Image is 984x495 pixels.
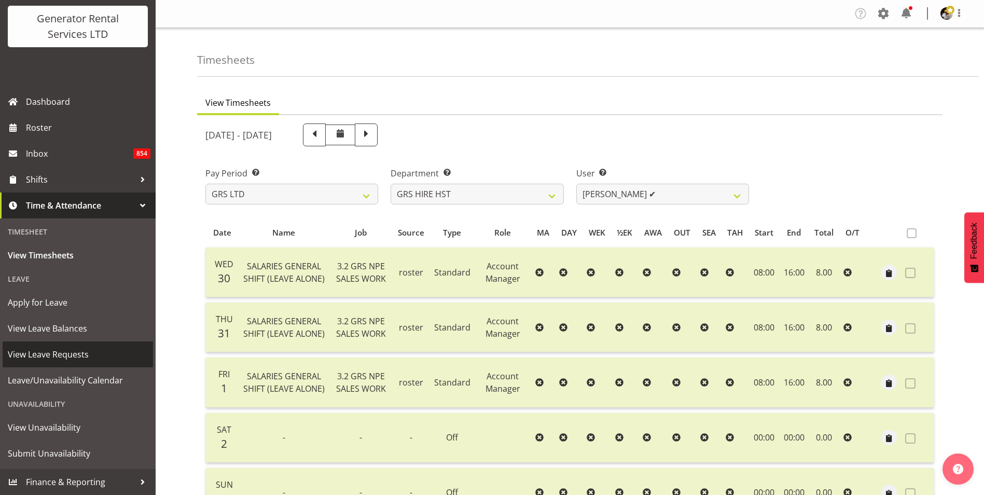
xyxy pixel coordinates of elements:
span: Job [355,227,367,239]
span: View Unavailability [8,420,148,435]
td: 0.00 [809,413,840,463]
span: Date [213,227,231,239]
td: 00:00 [780,413,809,463]
span: 1 [221,381,227,395]
span: Time & Attendance [26,198,135,213]
span: Leave/Unavailability Calendar [8,373,148,388]
td: 16:00 [780,247,809,297]
span: - [410,432,412,443]
span: Total [814,227,834,239]
span: O/T [846,227,860,239]
span: ½EK [617,227,632,239]
span: DAY [561,227,577,239]
td: Standard [430,302,475,352]
span: AWA [644,227,662,239]
span: Roster [26,120,150,135]
span: View Leave Balances [8,321,148,336]
span: Submit Unavailability [8,446,148,461]
span: Sun [216,479,233,490]
span: Apply for Leave [8,295,148,310]
span: SALARIES GENERAL SHIFT (LEAVE ALONE) [243,260,325,284]
span: 31 [218,326,230,340]
span: - [359,432,362,443]
span: OUT [674,227,690,239]
span: View Timesheets [205,97,271,109]
a: Leave/Unavailability Calendar [3,367,153,393]
label: User [576,167,749,180]
a: View Leave Balances [3,315,153,341]
span: SEA [702,227,716,239]
td: Standard [430,357,475,407]
a: Apply for Leave [3,290,153,315]
a: Submit Unavailability [3,441,153,466]
span: Account Manager [486,315,520,339]
td: 16:00 [780,302,809,352]
span: roster [399,322,423,333]
span: Account Manager [486,370,520,394]
span: Name [272,227,295,239]
span: WEK [589,227,605,239]
label: Pay Period [205,167,378,180]
div: Generator Rental Services LTD [18,11,137,42]
span: - [283,432,285,443]
h4: Timesheets [197,54,255,66]
span: 3.2 GRS NPE SALES WORK [336,315,386,339]
div: Unavailability [3,393,153,415]
span: Dashboard [26,94,150,109]
span: End [787,227,801,239]
span: SALARIES GENERAL SHIFT (LEAVE ALONE) [243,370,325,394]
a: View Unavailability [3,415,153,441]
td: 08:00 [749,357,780,407]
td: Standard [430,247,475,297]
td: 8.00 [809,302,840,352]
a: View Leave Requests [3,341,153,367]
span: Finance & Reporting [26,474,135,490]
td: 8.00 [809,357,840,407]
span: Account Manager [486,260,520,284]
span: View Leave Requests [8,347,148,362]
span: Shifts [26,172,135,187]
span: View Timesheets [8,247,148,263]
span: roster [399,377,423,388]
span: 30 [218,271,230,285]
td: 08:00 [749,302,780,352]
span: Start [755,227,773,239]
label: Department [391,167,563,180]
h5: [DATE] - [DATE] [205,129,272,141]
span: Feedback [969,223,979,259]
span: Wed [215,258,233,270]
td: Off [430,413,475,463]
td: 00:00 [749,413,780,463]
span: Type [443,227,461,239]
span: 3.2 GRS NPE SALES WORK [336,260,386,284]
span: MA [537,227,549,239]
span: 2 [221,436,227,451]
span: SALARIES GENERAL SHIFT (LEAVE ALONE) [243,315,325,339]
span: roster [399,267,423,278]
div: Leave [3,268,153,290]
span: 3.2 GRS NPE SALES WORK [336,370,386,394]
td: 8.00 [809,247,840,297]
a: View Timesheets [3,242,153,268]
td: 08:00 [749,247,780,297]
img: help-xxl-2.png [953,464,963,474]
span: Sat [217,424,231,435]
td: 16:00 [780,357,809,407]
span: Inbox [26,146,133,161]
span: TAH [727,227,743,239]
span: Source [398,227,424,239]
button: Feedback - Show survey [964,212,984,283]
img: andrew-crenfeldtab2e0c3de70d43fd7286f7b271d34304.png [940,7,953,20]
span: Role [494,227,511,239]
span: Thu [216,313,233,325]
div: Timesheet [3,221,153,242]
span: 854 [133,148,150,159]
span: Fri [218,368,230,380]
